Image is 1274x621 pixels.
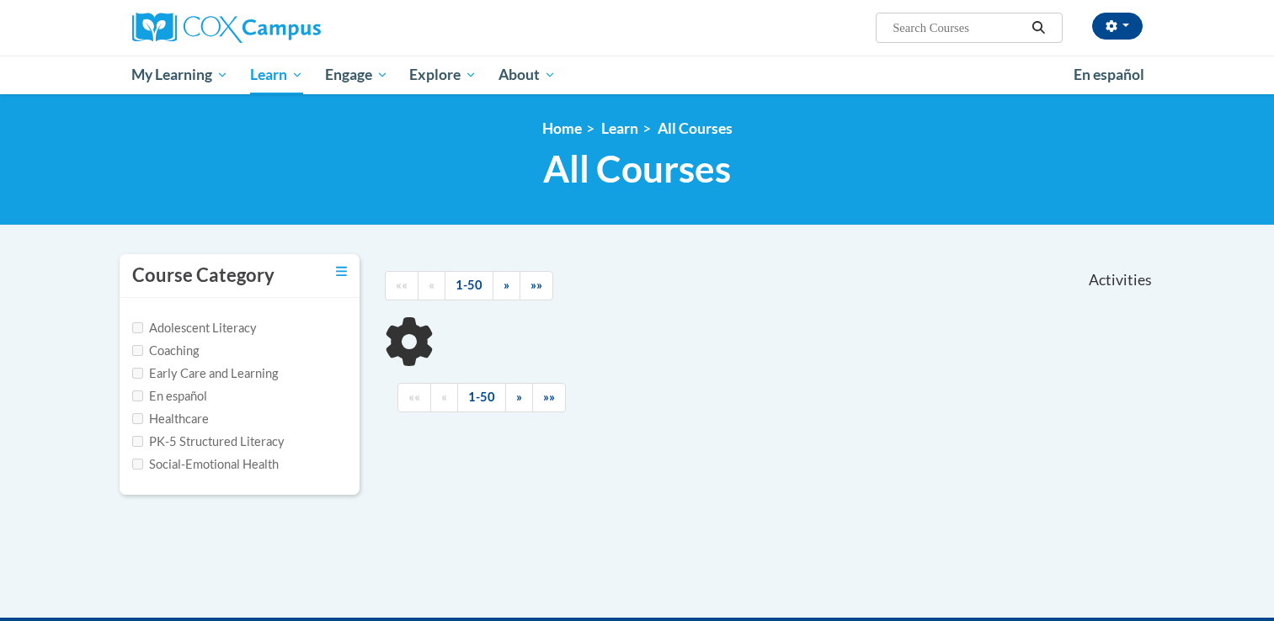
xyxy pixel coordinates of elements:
label: Early Care and Learning [132,364,278,383]
a: Explore [398,56,488,94]
input: Checkbox for Options [132,322,143,333]
a: Toggle collapse [336,263,347,281]
span: About [498,65,556,85]
label: Social-Emotional Health [132,455,279,474]
a: Next [493,271,520,300]
input: Search Courses [891,18,1026,38]
span: « [429,278,434,292]
a: End [520,271,553,300]
span: All Courses [543,146,731,191]
span: My Learning [131,65,228,85]
button: Search [1026,18,1051,38]
span: » [504,278,509,292]
span: «« [408,390,420,404]
span: »» [543,390,555,404]
a: Home [542,119,582,137]
a: My Learning [121,56,240,94]
a: Next [505,383,533,412]
label: Adolescent Literacy [132,319,257,337]
a: Begining [397,383,431,412]
img: Cox Campus [132,13,321,43]
a: Engage [314,56,399,94]
input: Checkbox for Options [132,368,143,379]
span: Activities [1089,271,1152,289]
a: Learn [239,56,314,94]
a: En español [1063,57,1155,93]
a: Learn [601,119,638,137]
a: Begining [385,271,418,300]
span: Engage [325,65,388,85]
span: « [441,390,447,404]
label: En español [132,387,207,406]
span: En español [1074,66,1144,83]
div: Main menu [107,56,1168,94]
label: Coaching [132,342,199,360]
span: » [516,390,522,404]
a: 1-50 [457,383,506,412]
span: »» [530,278,542,292]
span: Explore [409,65,477,85]
a: All Courses [658,119,733,137]
input: Checkbox for Options [132,345,143,356]
a: 1-50 [445,271,493,300]
a: Previous [418,271,445,300]
span: Learn [250,65,303,85]
span: «« [396,278,408,292]
a: End [532,383,566,412]
label: Healthcare [132,410,209,428]
button: Account Settings [1092,13,1143,40]
label: PK-5 Structured Literacy [132,433,285,451]
a: Previous [430,383,458,412]
input: Checkbox for Options [132,390,143,401]
a: About [488,56,567,94]
input: Checkbox for Options [132,436,143,447]
input: Checkbox for Options [132,459,143,470]
a: Cox Campus [132,13,452,43]
h3: Course Category [132,263,275,289]
input: Checkbox for Options [132,413,143,424]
